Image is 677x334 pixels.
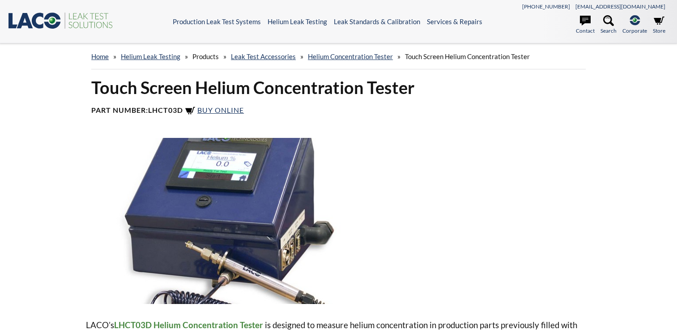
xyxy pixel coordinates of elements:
a: Store [653,15,665,35]
a: Production Leak Test Systems [173,17,261,26]
img: LHCT03D Touch Screen Helium Concentration Tester, angled view [86,138,382,304]
span: Buy Online [197,106,244,114]
a: Helium Concentration Tester [308,52,393,60]
h4: Part Number: [91,106,586,116]
a: Helium Leak Testing [121,52,180,60]
a: Leak Standards & Calibration [334,17,420,26]
span: Corporate [622,26,647,35]
a: home [91,52,109,60]
a: Search [600,15,617,35]
a: Contact [576,15,595,35]
a: Services & Repairs [427,17,482,26]
b: LHCT03D [148,106,183,114]
h1: Touch Screen Helium Concentration Tester [91,77,586,98]
span: Touch Screen Helium Concentration Tester [405,52,530,60]
strong: Tester [240,320,263,330]
span: Products [192,52,219,60]
a: [PHONE_NUMBER] [522,3,570,10]
a: [EMAIL_ADDRESS][DOMAIN_NAME] [575,3,665,10]
a: Buy Online [185,106,244,114]
div: » » » » » [91,44,586,69]
strong: LHCT03D Helium Concentration [114,320,238,330]
a: Helium Leak Testing [268,17,327,26]
a: Leak Test Accessories [231,52,296,60]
